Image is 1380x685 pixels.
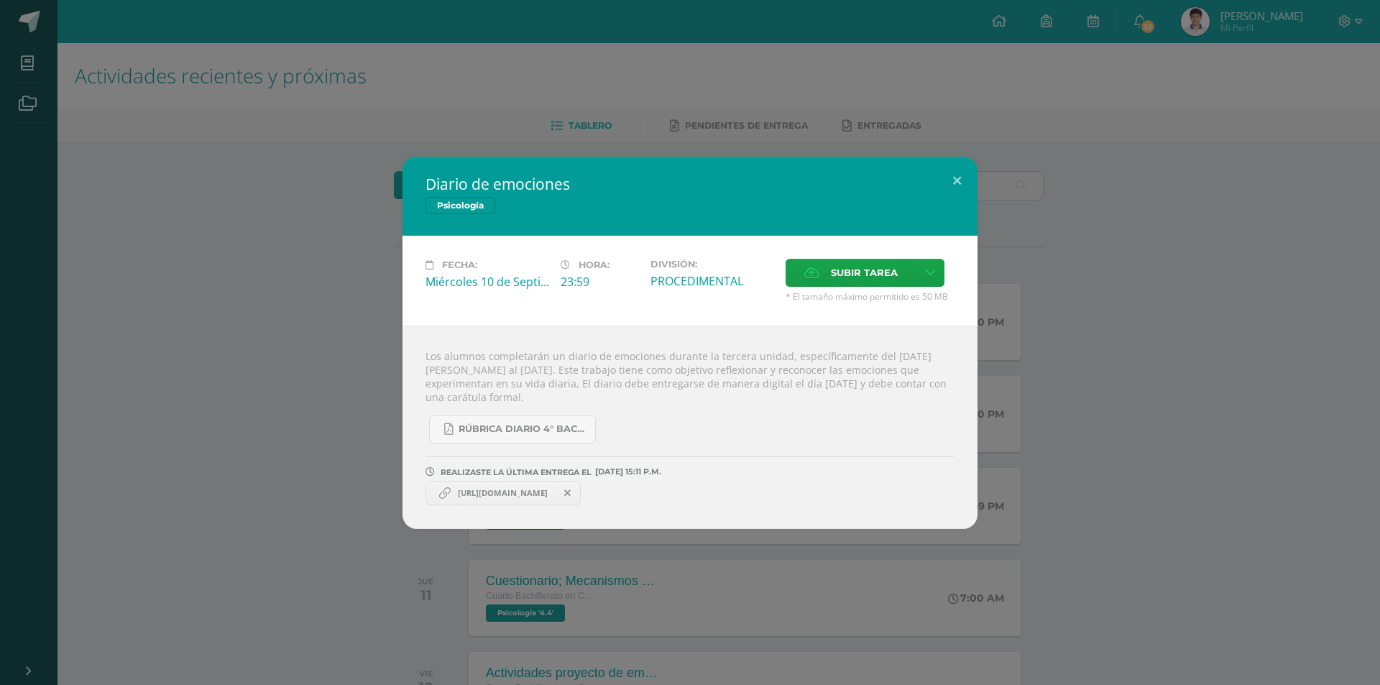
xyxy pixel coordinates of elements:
div: Los alumnos completarán un diario de emociones durante la tercera unidad, específicamente del [DA... [402,326,977,529]
span: Subir tarea [831,259,898,286]
span: Fecha: [442,259,477,270]
div: Miércoles 10 de Septiembre [425,274,549,290]
span: Hora: [579,259,609,270]
span: RÚBRICA DIARIO 4° BACHI.pdf [459,423,588,435]
button: Close (Esc) [937,157,977,206]
span: [URL][DOMAIN_NAME] [451,487,555,499]
a: RÚBRICA DIARIO 4° BACHI.pdf [429,415,596,443]
a: https://www.canva.com/design/DAGymmI_y0Q/cdSmx1KRHSFyh2yc0U6mxg/edit?utm_content=DAGymmI_y0Q&utm_... [425,481,581,505]
span: * El tamaño máximo permitido es 50 MB [786,290,954,303]
div: 23:59 [561,274,639,290]
label: División: [650,259,774,270]
span: Remover entrega [556,485,580,501]
span: Psicología [425,197,495,214]
h2: Diario de emociones [425,174,954,194]
div: PROCEDIMENTAL [650,273,774,289]
span: REALIZASTE LA ÚLTIMA ENTREGA EL [441,467,592,477]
